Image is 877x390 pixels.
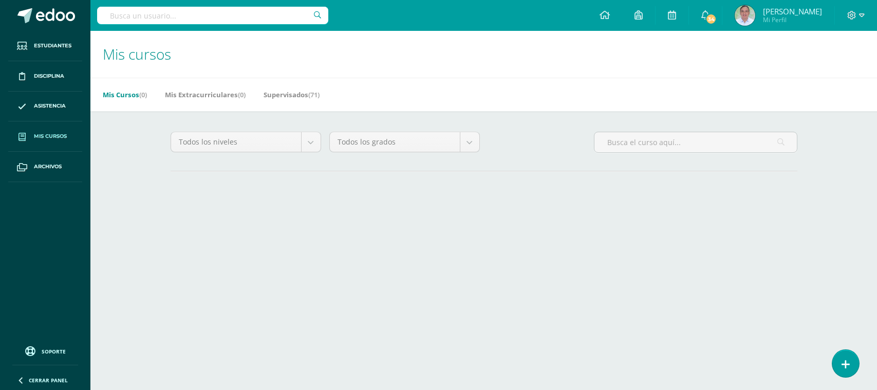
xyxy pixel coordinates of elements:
span: Todos los niveles [179,132,293,152]
span: (0) [139,90,147,99]
span: (71) [308,90,320,99]
a: Disciplina [8,61,82,92]
a: Mis cursos [8,121,82,152]
span: (0) [238,90,246,99]
span: Todos los grados [338,132,452,152]
span: Estudiantes [34,42,71,50]
a: Todos los niveles [171,132,321,152]
a: Mis Extracurriculares(0) [165,86,246,103]
a: Supervisados(71) [264,86,320,103]
span: 34 [705,13,717,25]
a: Asistencia [8,92,82,122]
span: [PERSON_NAME] [763,6,822,16]
input: Busca el curso aquí... [594,132,797,152]
span: Mis cursos [103,44,171,64]
a: Archivos [8,152,82,182]
span: Soporte [42,348,66,355]
span: Mi Perfil [763,15,822,24]
a: Estudiantes [8,31,82,61]
a: Soporte [12,344,78,358]
span: Mis cursos [34,132,67,140]
a: Mis Cursos(0) [103,86,147,103]
span: Archivos [34,163,62,171]
span: Asistencia [34,102,66,110]
span: Cerrar panel [29,377,68,384]
input: Busca un usuario... [97,7,328,24]
img: e2f18d5cfe6527f0f7c35a5cbf378eab.png [735,5,755,26]
a: Todos los grados [330,132,479,152]
span: Disciplina [34,72,64,80]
